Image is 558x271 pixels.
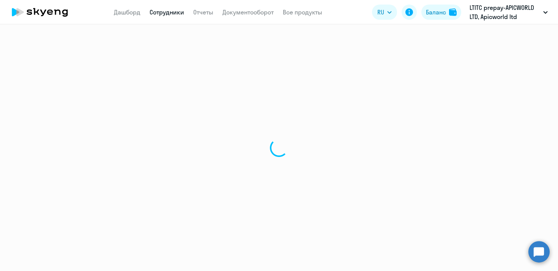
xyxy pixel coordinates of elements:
p: LTITC prepay-APICWORLD LTD, Apicworld ltd [470,3,540,21]
a: Дашборд [114,8,140,16]
a: Сотрудники [150,8,184,16]
a: Отчеты [193,8,213,16]
img: balance [449,8,457,16]
div: Баланс [426,8,446,17]
button: RU [372,5,397,20]
button: Балансbalance [421,5,461,20]
button: LTITC prepay-APICWORLD LTD, Apicworld ltd [466,3,552,21]
span: RU [377,8,384,17]
a: Все продукты [283,8,322,16]
a: Документооборот [222,8,274,16]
